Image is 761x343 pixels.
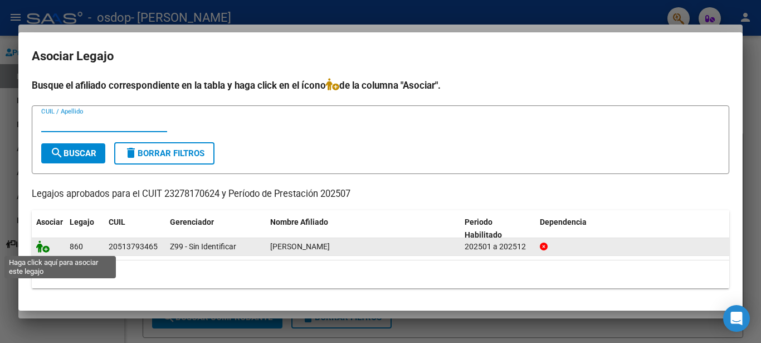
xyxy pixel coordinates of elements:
[70,218,94,226] span: Legajo
[36,218,63,226] span: Asociar
[170,242,236,251] span: Z99 - Sin Identificar
[41,143,105,163] button: Buscar
[465,240,531,253] div: 202501 a 202512
[109,218,125,226] span: CUIL
[723,305,750,332] div: Open Intercom Messenger
[124,146,138,160] mat-icon: delete
[50,146,64,160] mat-icon: search
[104,210,165,247] datatable-header-cell: CUIL
[270,218,328,226] span: Nombre Afiliado
[540,218,587,226] span: Dependencia
[165,210,266,247] datatable-header-cell: Gerenciador
[170,218,214,226] span: Gerenciador
[32,187,729,201] p: Legajos aprobados para el CUIT 23278170624 y Período de Prestación 202507
[65,210,104,247] datatable-header-cell: Legajo
[70,242,83,251] span: 860
[460,210,535,247] datatable-header-cell: Periodo Habilitado
[270,242,330,251] span: SCHMIDT BAUTISTA LIONEL
[109,240,158,253] div: 20513793465
[465,218,502,239] span: Periodo Habilitado
[50,148,96,158] span: Buscar
[32,78,729,93] h4: Busque el afiliado correspondiente en la tabla y haga click en el ícono de la columna "Asociar".
[114,142,214,165] button: Borrar Filtros
[266,210,460,247] datatable-header-cell: Nombre Afiliado
[32,46,729,67] h2: Asociar Legajo
[535,210,730,247] datatable-header-cell: Dependencia
[124,148,204,158] span: Borrar Filtros
[32,260,729,288] div: 1 registros
[32,210,65,247] datatable-header-cell: Asociar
